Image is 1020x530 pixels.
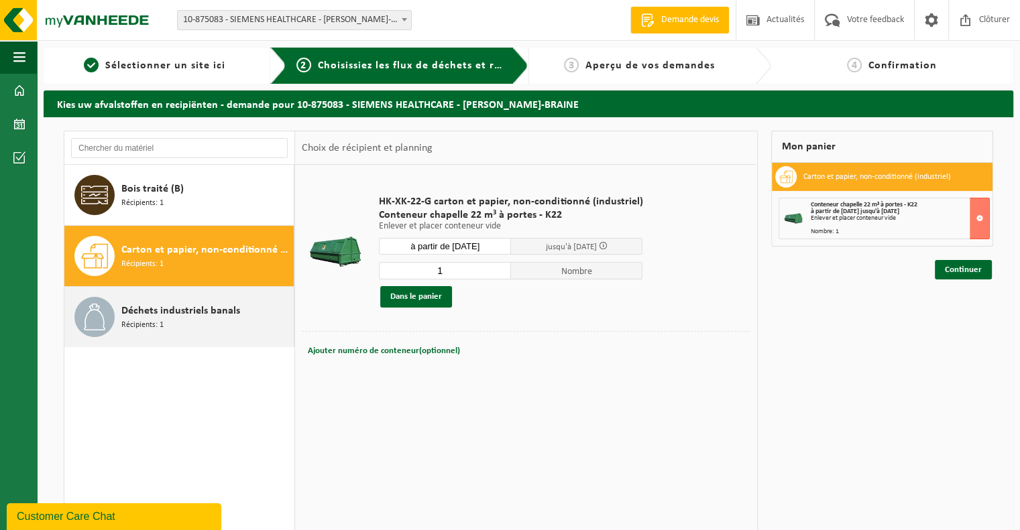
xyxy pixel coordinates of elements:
[121,303,240,319] span: Déchets industriels banals
[811,208,899,215] strong: à partir de [DATE] jusqu'à [DATE]
[379,238,511,255] input: Sélectionnez date
[71,138,288,158] input: Chercher du matériel
[121,197,164,210] span: Récipients: 1
[44,90,1013,117] h2: Kies uw afvalstoffen en recipiënten - demande pour 10-875083 - SIEMENS HEALTHCARE - [PERSON_NAME]...
[811,201,917,208] span: Conteneur chapelle 22 m³ à portes - K22
[50,58,260,74] a: 1Sélectionner un site ici
[564,58,579,72] span: 3
[318,60,541,71] span: Choisissiez les flux de déchets et récipients
[847,58,862,72] span: 4
[379,195,642,208] span: HK-XK-22-G carton et papier, non-conditionné (industriel)
[306,342,461,360] button: Ajouter numéro de conteneur(optionnel)
[935,260,992,279] a: Continuer
[121,181,184,197] span: Bois traité (B)
[585,60,715,71] span: Aperçu de vos demandes
[178,11,411,29] span: 10-875083 - SIEMENS HEALTHCARE - WAUTHIER BRAINE - WAUTHIER-BRAINE
[630,7,729,34] a: Demande devis
[177,10,412,30] span: 10-875083 - SIEMENS HEALTHCARE - WAUTHIER BRAINE - WAUTHIER-BRAINE
[803,166,951,188] h3: Carton et papier, non-conditionné (industriel)
[868,60,937,71] span: Confirmation
[105,60,225,71] span: Sélectionner un site ici
[64,226,294,287] button: Carton et papier, non-conditionné (industriel) Récipients: 1
[7,501,224,530] iframe: chat widget
[64,287,294,347] button: Déchets industriels banals Récipients: 1
[546,243,597,251] span: jusqu'à [DATE]
[380,286,452,308] button: Dans le panier
[296,58,311,72] span: 2
[811,215,990,222] div: Enlever et placer conteneur vide
[84,58,99,72] span: 1
[811,228,990,235] div: Nombre: 1
[658,13,722,27] span: Demande devis
[64,165,294,226] button: Bois traité (B) Récipients: 1
[511,262,643,279] span: Nombre
[308,346,460,355] span: Ajouter numéro de conteneur(optionnel)
[379,222,642,231] p: Enlever et placer conteneur vide
[121,258,164,271] span: Récipients: 1
[379,208,642,222] span: Conteneur chapelle 22 m³ à portes - K22
[295,131,439,165] div: Choix de récipient et planning
[121,319,164,332] span: Récipients: 1
[121,242,290,258] span: Carton et papier, non-conditionné (industriel)
[771,131,994,163] div: Mon panier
